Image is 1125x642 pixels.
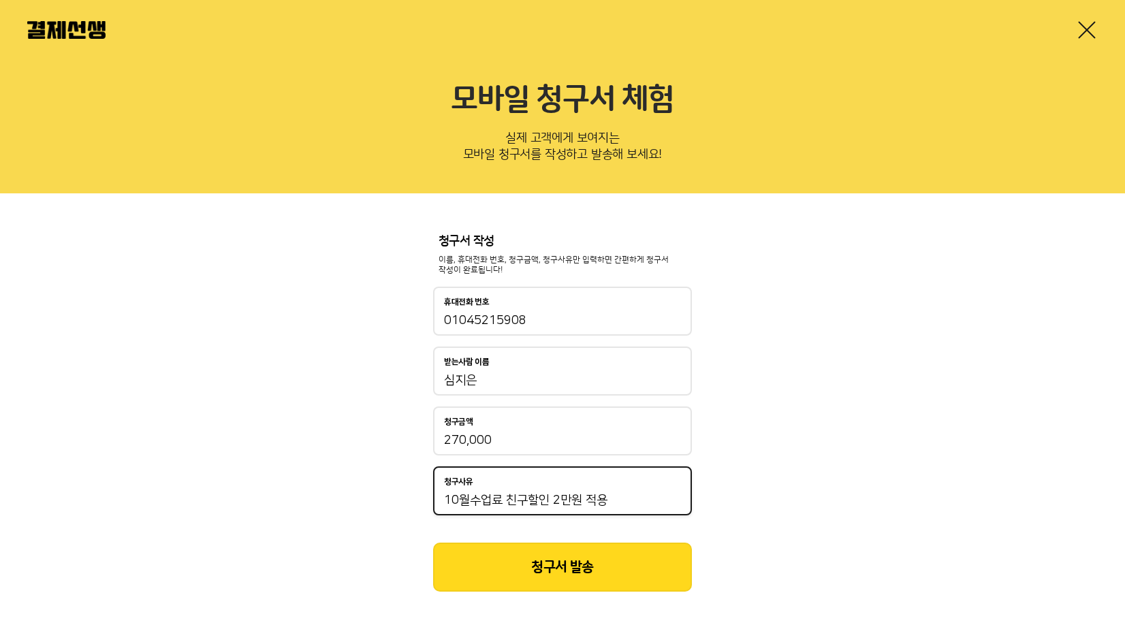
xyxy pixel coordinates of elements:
[444,492,681,509] input: 청구사유
[27,82,1098,118] h2: 모바일 청구서 체험
[444,432,681,449] input: 청구금액
[444,417,473,427] p: 청구금액
[444,477,473,487] p: 청구사유
[27,21,106,39] img: 결제선생
[444,298,490,307] p: 휴대전화 번호
[433,543,692,592] button: 청구서 발송
[27,127,1098,172] p: 실제 고객에게 보여지는 모바일 청구서를 작성하고 발송해 보세요!
[444,357,490,367] p: 받는사람 이름
[439,234,686,249] p: 청구서 작성
[444,312,681,329] input: 휴대전화 번호
[444,372,681,389] input: 받는사람 이름
[439,255,686,276] p: 이름, 휴대전화 번호, 청구금액, 청구사유만 입력하면 간편하게 청구서 작성이 완료됩니다!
